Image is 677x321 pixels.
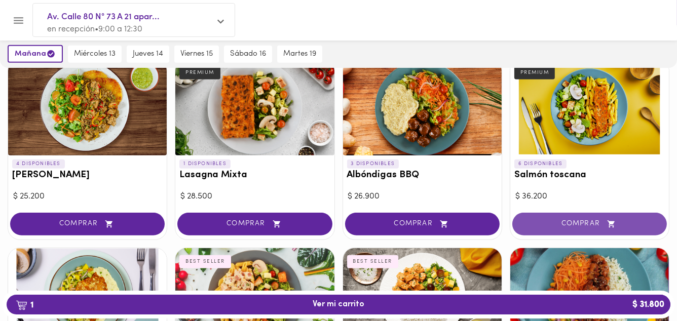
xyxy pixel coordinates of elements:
div: Lasagna Mixta [175,59,334,155]
span: Av. Calle 80 N° 73 A 21 apar... [47,11,210,24]
button: COMPRAR [177,213,332,235]
span: COMPRAR [358,220,487,228]
div: $ 28.500 [180,191,329,203]
div: BEST SELLER [347,255,399,268]
button: viernes 15 [174,46,219,63]
span: en recepción • 9:00 a 12:30 [47,25,142,33]
button: jueves 14 [127,46,169,63]
span: Ver mi carrito [313,300,364,309]
div: PREMIUM [514,66,555,79]
button: mañana [8,45,63,63]
span: martes 19 [283,50,316,59]
button: martes 19 [277,46,322,63]
div: $ 36.200 [515,191,664,203]
button: miércoles 13 [68,46,122,63]
div: Salmón toscana [510,59,669,155]
iframe: Messagebird Livechat Widget [618,262,667,311]
p: 4 DISPONIBLES [12,159,65,169]
div: Albóndigas BBQ [343,59,502,155]
button: COMPRAR [345,213,500,235]
h3: Lasagna Mixta [179,170,330,181]
button: COMPRAR [10,213,165,235]
span: COMPRAR [23,220,152,228]
p: 3 DISPONIBLES [347,159,399,169]
span: COMPRAR [190,220,319,228]
div: BEST SELLER [179,255,231,268]
p: 6 DISPONIBLES [514,159,567,169]
span: viernes 15 [180,50,213,59]
span: miércoles 13 [74,50,116,59]
p: 1 DISPONIBLES [179,159,231,169]
h3: [PERSON_NAME] [12,170,163,181]
button: COMPRAR [512,213,667,235]
button: Menu [6,8,31,33]
b: 1 [10,298,40,311]
h3: Salmón toscana [514,170,665,181]
button: sábado 16 [224,46,272,63]
h3: Albóndigas BBQ [347,170,498,181]
div: PREMIUM [179,66,220,79]
span: mañana [15,49,56,59]
span: sábado 16 [230,50,266,59]
button: 1Ver mi carrito$ 31.800 [7,295,670,314]
div: $ 26.900 [348,191,497,203]
div: $ 25.200 [13,191,162,203]
span: jueves 14 [133,50,163,59]
div: Arroz chaufa [8,59,167,155]
img: cart.png [16,300,27,310]
span: COMPRAR [525,220,654,228]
